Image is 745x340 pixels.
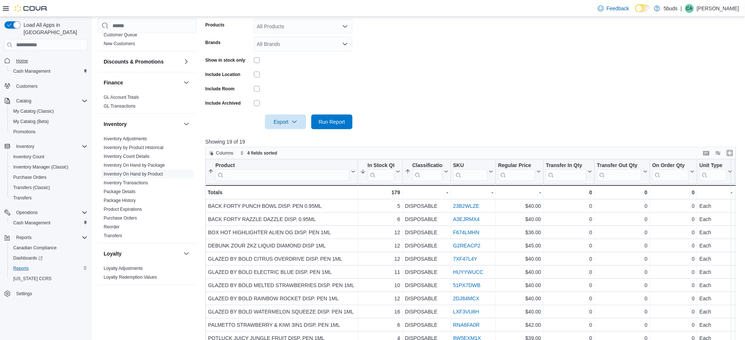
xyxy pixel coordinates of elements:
span: Home [13,56,87,65]
div: 0 [597,241,647,250]
div: 0 [546,294,592,303]
div: 0 [652,228,695,237]
div: 0 [597,202,647,210]
div: 12 [360,294,400,303]
a: Settings [13,289,35,298]
a: New Customers [104,41,135,46]
span: Reports [16,235,32,240]
h3: Discounts & Promotions [104,58,164,65]
div: - [498,188,541,197]
div: 179 [360,188,400,197]
span: Inventory On Hand by Package [104,162,165,168]
div: Each [699,268,733,276]
button: Export [265,115,306,129]
div: Unit Type [699,162,727,181]
a: Loyalty Adjustments [104,266,143,271]
span: Inventory Count [13,154,44,160]
a: Inventory On Hand by Product [104,171,163,177]
p: Showing 19 of 19 [205,138,741,145]
span: Inventory [13,142,87,151]
a: Inventory Transactions [104,180,148,185]
button: Inventory [1,141,90,152]
span: Settings [13,289,87,298]
span: Inventory Transactions [104,180,148,186]
div: DISPOSABLE [405,215,448,224]
button: Discounts & Promotions [182,57,191,66]
a: GL Account Totals [104,95,139,100]
span: Customer Queue [104,32,137,38]
div: 0 [597,321,647,329]
div: 0 [652,307,695,316]
span: Purchase Orders [13,174,47,180]
button: Finance [104,79,180,86]
label: Show in stock only [205,57,246,63]
span: Catalog [13,97,87,105]
span: Canadian Compliance [10,243,87,252]
div: $40.00 [498,281,541,290]
button: Cash Management [7,66,90,76]
a: My Catalog (Beta) [10,117,52,126]
div: In Stock Qty [368,162,394,169]
a: Canadian Compliance [10,243,60,252]
button: Inventory [13,142,37,151]
span: GL Transactions [104,103,136,109]
div: DISPOSABLE [405,294,448,303]
span: Transfers [13,195,32,201]
span: Transfers [10,193,87,202]
div: GLAZED BY BOLD CITRUS OVERDRIVE DISP. PEN 1ML [208,254,355,263]
div: 0 [652,254,695,263]
a: A3EJRMX4 [453,216,479,222]
div: DISPOSABLE [405,254,448,263]
button: [US_STATE] CCRS [7,274,90,284]
span: Loyalty Adjustments [104,265,143,271]
span: Inventory Count Details [104,153,150,159]
div: In Stock Qty [368,162,394,181]
button: Catalog [1,96,90,106]
button: Run Report [311,115,352,129]
span: New Customers [104,41,135,47]
span: Purchase Orders [104,215,137,221]
div: 16 [360,307,400,316]
div: DISPOSABLE [405,268,448,276]
span: Inventory Manager (Classic) [13,164,68,170]
a: Cash Management [10,218,53,227]
a: Loyalty Redemption Values [104,275,157,280]
div: GLAZED BY BOLD WATERMELON SQUEEZE DISP. PEN 1ML [208,307,355,316]
a: [US_STATE] CCRS [10,274,54,283]
div: 6 [360,215,400,224]
div: $40.00 [498,294,541,303]
div: 0 [652,202,695,210]
div: 5 [360,202,400,210]
div: 0 [546,241,592,250]
button: Catalog [13,97,34,105]
div: DISPOSABLE [405,321,448,329]
div: GLAZED BY BOLD ELECTRIC BLUE DISP. PEN 1ML [208,268,355,276]
div: Loyalty [98,264,197,285]
div: 0 [597,281,647,290]
a: Inventory On Hand by Package [104,163,165,168]
div: Each [699,215,733,224]
a: Transfers [10,193,35,202]
span: Inventory by Product Historical [104,145,164,151]
div: 0 [597,188,647,197]
div: 11 [360,268,400,276]
div: $40.00 [498,254,541,263]
a: Feedback [595,1,632,16]
span: Package Details [104,189,136,195]
div: 12 [360,241,400,250]
a: 2DJ84MCX [453,296,479,301]
button: Inventory [104,120,180,128]
button: Canadian Compliance [7,243,90,253]
span: Cash Management [10,67,87,76]
button: In Stock Qty [360,162,400,181]
button: Loyalty [182,249,191,258]
a: Purchase Orders [10,173,50,182]
span: GL Account Totals [104,94,139,100]
span: Reports [13,233,87,242]
div: 6 [360,321,400,329]
a: GL Transactions [104,104,136,109]
div: 0 [597,228,647,237]
div: 0 [597,268,647,276]
span: Canadian Compliance [13,245,57,251]
span: Customers [13,82,87,91]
